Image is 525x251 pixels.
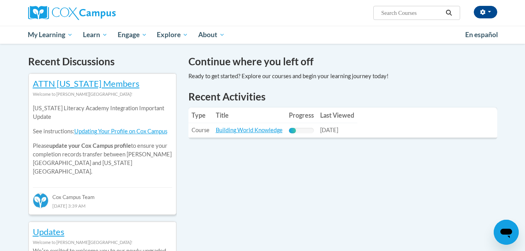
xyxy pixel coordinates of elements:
div: Please to ensure your completion records transfer between [PERSON_NAME][GEOGRAPHIC_DATA] and [US_... [33,99,172,182]
a: Updating Your Profile on Cox Campus [74,128,167,134]
button: Search [443,8,455,18]
span: [DATE] [320,127,338,133]
a: Engage [113,26,152,44]
div: [DATE] 3:39 AM [33,201,172,210]
h1: Recent Activities [188,90,497,104]
span: About [198,30,225,39]
p: See instructions: [33,127,172,136]
th: Last Viewed [317,108,357,123]
p: [US_STATE] Literacy Academy Integration Important Update [33,104,172,121]
a: En español [460,27,503,43]
a: ATTN [US_STATE] Members [33,78,140,89]
span: Explore [157,30,188,39]
span: Engage [118,30,147,39]
div: Main menu [16,26,509,44]
iframe: Button to launch messaging window [494,220,519,245]
a: Cox Campus [28,6,177,20]
h4: Continue where you left off [188,54,497,69]
b: update your Cox Campus profile [49,142,131,149]
a: Learn [78,26,113,44]
div: Cox Campus Team [33,187,172,201]
div: Welcome to [PERSON_NAME][GEOGRAPHIC_DATA]! [33,238,172,247]
a: Explore [152,26,193,44]
a: About [193,26,230,44]
div: Progress, % [289,128,296,133]
th: Title [213,108,286,123]
span: Course [192,127,210,133]
span: En español [465,30,498,39]
input: Search Courses [380,8,443,18]
div: Welcome to [PERSON_NAME][GEOGRAPHIC_DATA]! [33,90,172,99]
th: Type [188,108,213,123]
th: Progress [286,108,317,123]
button: Account Settings [474,6,497,18]
a: Updates [33,226,65,237]
span: My Learning [28,30,73,39]
img: Cox Campus Team [33,193,48,208]
span: Learn [83,30,108,39]
a: Building World Knowledge [216,127,283,133]
h4: Recent Discussions [28,54,177,69]
img: Cox Campus [28,6,116,20]
a: My Learning [23,26,78,44]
